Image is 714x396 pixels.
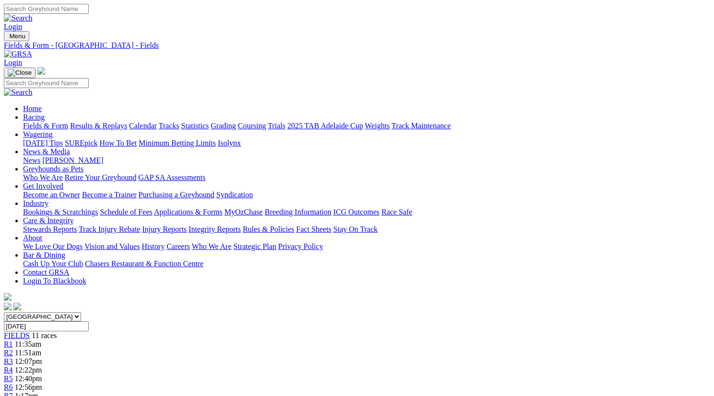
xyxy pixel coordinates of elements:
[4,383,13,391] a: R6
[224,208,263,216] a: MyOzChase
[181,122,209,130] a: Statistics
[23,122,710,130] div: Racing
[65,139,97,147] a: SUREpick
[23,242,82,250] a: We Love Our Dogs
[23,277,86,285] a: Login To Blackbook
[4,58,22,67] a: Login
[23,260,83,268] a: Cash Up Your Club
[84,242,140,250] a: Vision and Values
[23,242,710,251] div: About
[4,4,89,14] input: Search
[15,374,42,383] span: 12:40pm
[23,122,68,130] a: Fields & Form
[85,260,203,268] a: Chasers Restaurant & Function Centre
[15,340,41,348] span: 11:35am
[4,374,13,383] span: R5
[268,122,285,130] a: Trials
[82,191,137,199] a: Become a Trainer
[4,357,13,365] a: R3
[381,208,412,216] a: Race Safe
[333,208,379,216] a: ICG Outcomes
[37,67,45,75] img: logo-grsa-white.png
[100,208,152,216] a: Schedule of Fees
[4,340,13,348] a: R1
[15,383,42,391] span: 12:56pm
[23,191,80,199] a: Become an Owner
[23,191,710,199] div: Get Involved
[23,182,63,190] a: Get Involved
[243,225,294,233] a: Rules & Policies
[23,260,710,268] div: Bar & Dining
[23,208,710,216] div: Industry
[238,122,266,130] a: Coursing
[188,225,241,233] a: Integrity Reports
[159,122,179,130] a: Tracks
[287,122,363,130] a: 2025 TAB Adelaide Cup
[23,208,98,216] a: Bookings & Scratchings
[15,366,42,374] span: 12:22pm
[139,173,206,181] a: GAP SA Assessments
[4,41,710,50] a: Fields & Form - [GEOGRAPHIC_DATA] - Fields
[23,173,710,182] div: Greyhounds as Pets
[154,208,222,216] a: Applications & Forms
[23,268,69,276] a: Contact GRSA
[4,31,29,41] button: Toggle navigation
[8,69,32,77] img: Close
[4,50,32,58] img: GRSA
[23,216,74,225] a: Care & Integrity
[4,321,89,331] input: Select date
[141,242,164,250] a: History
[4,23,22,31] a: Login
[392,122,451,130] a: Track Maintenance
[296,225,331,233] a: Fact Sheets
[4,293,12,301] img: logo-grsa-white.png
[23,156,40,164] a: News
[129,122,157,130] a: Calendar
[23,130,53,138] a: Wagering
[4,88,33,97] img: Search
[10,33,25,40] span: Menu
[23,251,65,259] a: Bar & Dining
[23,173,63,181] a: Who We Are
[23,113,45,121] a: Racing
[4,78,89,88] input: Search
[100,139,137,147] a: How To Bet
[15,357,42,365] span: 12:07pm
[32,331,57,339] span: 11 races
[365,122,390,130] a: Weights
[216,191,253,199] a: Syndication
[23,234,42,242] a: About
[42,156,103,164] a: [PERSON_NAME]
[13,303,21,310] img: twitter.svg
[15,349,41,357] span: 11:51am
[79,225,140,233] a: Track Injury Rebate
[211,122,236,130] a: Grading
[278,242,323,250] a: Privacy Policy
[4,303,12,310] img: facebook.svg
[23,139,710,147] div: Wagering
[333,225,377,233] a: Stay On Track
[23,104,42,113] a: Home
[234,242,276,250] a: Strategic Plan
[23,156,710,165] div: News & Media
[4,14,33,23] img: Search
[166,242,190,250] a: Careers
[70,122,127,130] a: Results & Replays
[4,68,35,78] button: Toggle navigation
[65,173,137,181] a: Retire Your Greyhound
[23,199,48,207] a: Industry
[4,331,30,339] span: FIELDS
[23,225,710,234] div: Care & Integrity
[23,139,63,147] a: [DATE] Tips
[4,366,13,374] a: R4
[265,208,331,216] a: Breeding Information
[23,165,83,173] a: Greyhounds as Pets
[192,242,232,250] a: Who We Are
[4,349,13,357] a: R2
[142,225,187,233] a: Injury Reports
